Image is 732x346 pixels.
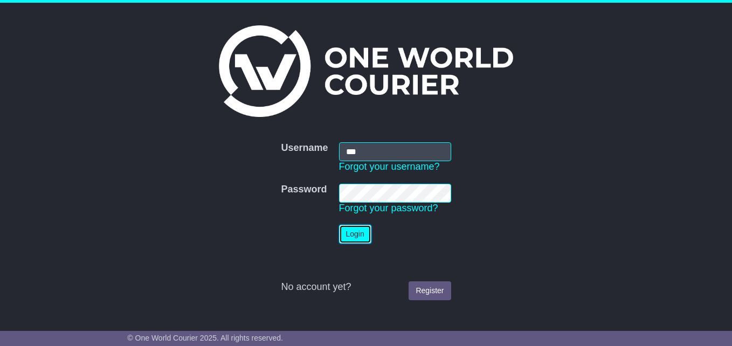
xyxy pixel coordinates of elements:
[281,184,327,196] label: Password
[339,203,438,213] a: Forgot your password?
[339,225,371,244] button: Login
[127,334,283,342] span: © One World Courier 2025. All rights reserved.
[409,281,451,300] a: Register
[219,25,513,117] img: One World
[281,142,328,154] label: Username
[339,161,440,172] a: Forgot your username?
[281,281,451,293] div: No account yet?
